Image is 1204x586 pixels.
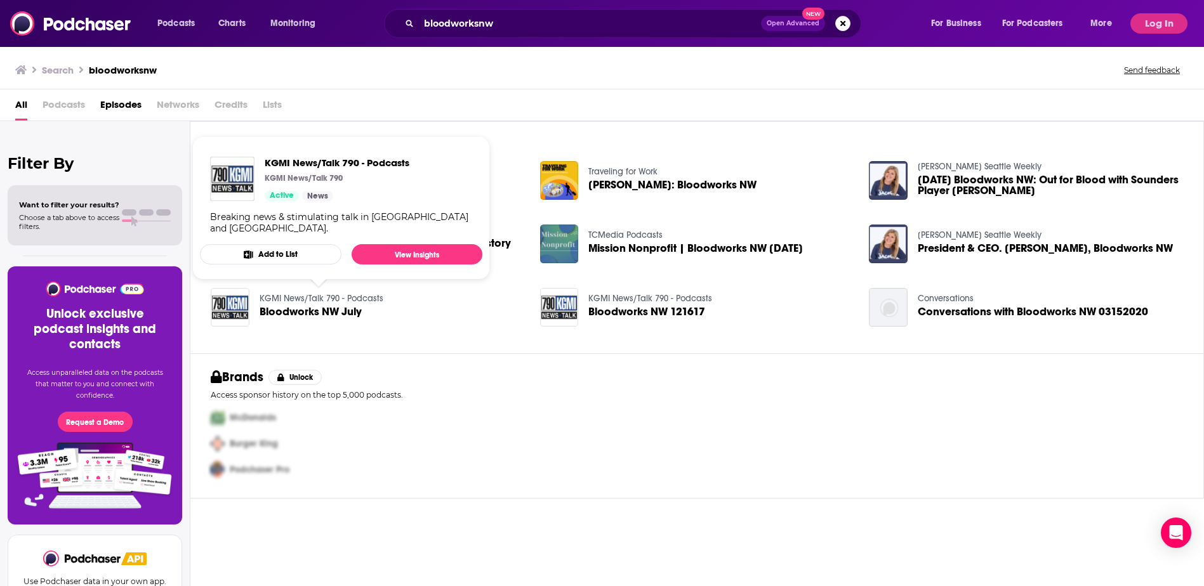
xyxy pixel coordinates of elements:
a: News [302,191,333,201]
img: John Yeager: Bloodworks NW [540,161,579,200]
button: open menu [994,13,1082,34]
span: Burger King [230,438,278,449]
button: open menu [922,13,997,34]
span: [PERSON_NAME]: Bloodworks NW [588,179,757,190]
a: President & CEO. Curt Bailey, Bloodworks NW [918,243,1173,254]
button: Open AdvancedNew [761,16,825,31]
a: Conversations [918,293,974,304]
span: Lists [263,94,282,120]
h2: Filter By [8,154,182,173]
img: Podchaser - Follow, Share and Rate Podcasts [45,282,145,296]
img: Podchaser - Follow, Share and Rate Podcasts [10,11,132,36]
h3: Search [42,64,74,76]
span: Active [270,190,294,202]
a: View Insights [352,244,482,264]
span: Choose a tab above to access filters. [19,213,119,231]
input: Search podcasts, credits, & more... [419,13,761,34]
img: Podchaser - Follow, Share and Rate Podcasts [43,550,122,566]
span: More [1090,15,1112,32]
img: Conversations with Bloodworks NW 03152020 [869,288,908,327]
div: Open Intercom Messenger [1161,518,1191,548]
a: John Yeager: Bloodworks NW [588,179,757,190]
a: Bloodworks NW July [260,306,362,317]
button: open menu [1082,13,1128,34]
h3: Unlock exclusive podcast insights and contacts [23,306,167,352]
a: Bloodworks NW 121617 [588,306,705,317]
a: KGMI News/Talk 790 - Podcasts [260,293,383,304]
span: Podchaser Pro [230,464,289,475]
span: Monitoring [270,15,315,32]
p: Access sponsor history on the top 5,000 podcasts. [211,390,1183,400]
button: open menu [261,13,332,34]
img: Podchaser API banner [121,552,147,565]
span: Credits [215,94,248,120]
img: Mission Nonprofit | Bloodworks NW Jan 2024 [540,225,579,263]
img: Bloodworks NW July [211,288,249,327]
span: For Podcasters [1002,15,1063,32]
span: Networks [157,94,199,120]
img: President & CEO. Curt Bailey, Bloodworks NW [869,225,908,263]
img: Second Pro Logo [206,431,230,457]
span: Open Advanced [767,20,819,27]
span: Podcasts [43,94,85,120]
a: KGMI News/Talk 790 - Podcasts [588,293,712,304]
span: McDonalds [230,412,276,423]
p: Access unparalleled data on the podcasts that matter to you and connect with confidence. [23,367,167,401]
img: 9/15/19 Bloodworks NW: Out for Blood with Sounders Player Zach Scott [869,161,908,200]
img: Bloodworks NW 121617 [540,288,579,327]
p: Use Podchaser data in your own app. [23,576,166,586]
span: President & CEO. [PERSON_NAME], Bloodworks NW [918,243,1173,254]
img: Third Pro Logo [206,457,230,483]
a: Lee Callahan's Seattle Weekly [918,230,1042,240]
img: First Pro Logo [206,405,230,431]
span: Charts [218,15,246,32]
a: Active [265,191,299,201]
button: open menu [149,13,211,34]
a: Traveling for Work [588,166,658,177]
span: Want to filter your results? [19,200,119,209]
img: KGMI News/Talk 790 - Podcasts [210,157,255,201]
a: Episodes [100,94,142,120]
button: Request a Demo [58,412,133,432]
span: New [802,8,825,20]
span: Podcasts [157,15,195,32]
div: Breaking news & stimulating talk in [GEOGRAPHIC_DATA] and [GEOGRAPHIC_DATA]. [210,211,472,234]
button: Add to List [200,244,341,264]
a: TCMedia Podcasts [588,230,663,240]
p: KGMI News/Talk 790 [265,173,343,183]
button: Unlock [268,370,322,385]
img: Pro Features [13,442,176,509]
button: Send feedback [1120,65,1184,75]
a: Charts [210,13,253,34]
a: 9/15/19 Bloodworks NW: Out for Blood with Sounders Player Zach Scott [918,174,1183,196]
a: All [15,94,27,120]
button: Log In [1130,13,1187,34]
a: KGMI News/Talk 790 - Podcasts [265,157,409,169]
span: Mission Nonprofit | Bloodworks NW [DATE] [588,243,803,254]
span: For Business [931,15,981,32]
a: Conversations with Bloodworks NW 03152020 [918,306,1148,317]
span: [DATE] Bloodworks NW: Out for Blood with Sounders Player [PERSON_NAME] [918,174,1183,196]
div: Search podcasts, credits, & more... [396,9,873,38]
h2: Brands [211,369,263,385]
h3: bloodworksnw [89,64,157,76]
a: Lee Callahan's Seattle Weekly [918,161,1042,172]
a: Mission Nonprofit | Bloodworks NW Jan 2024 [588,243,803,254]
